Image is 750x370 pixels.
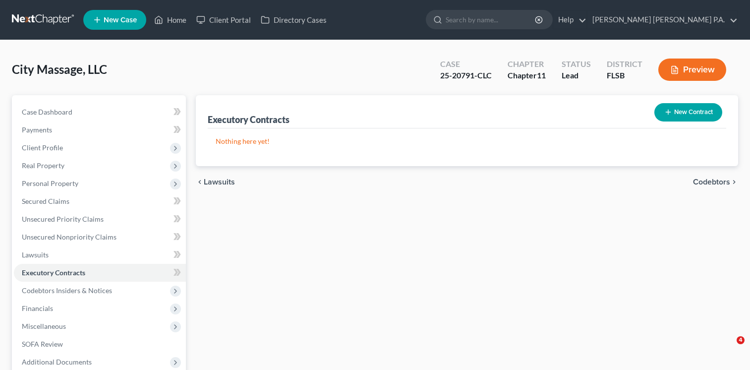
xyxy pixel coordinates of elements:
span: Lawsuits [22,250,49,259]
span: Real Property [22,161,64,170]
div: Lead [562,70,591,81]
button: New Contract [654,103,722,122]
a: Home [149,11,191,29]
div: Chapter [508,70,546,81]
input: Search by name... [446,10,536,29]
button: Codebtors chevron_right [693,178,738,186]
div: Status [562,59,591,70]
span: New Case [104,16,137,24]
div: Chapter [508,59,546,70]
span: 11 [537,70,546,80]
span: Payments [22,125,52,134]
span: Unsecured Nonpriority Claims [22,233,116,241]
a: Case Dashboard [14,103,186,121]
a: Payments [14,121,186,139]
iframe: Intercom live chat [716,336,740,360]
div: 25-20791-CLC [440,70,492,81]
div: District [607,59,642,70]
button: Preview [658,59,726,81]
span: Codebtors [693,178,730,186]
span: Secured Claims [22,197,69,205]
a: Lawsuits [14,246,186,264]
span: Personal Property [22,179,78,187]
span: Miscellaneous [22,322,66,330]
span: City Massage, LLC [12,62,107,76]
span: Case Dashboard [22,108,72,116]
button: chevron_left Lawsuits [196,178,235,186]
div: FLSB [607,70,642,81]
span: 4 [737,336,745,344]
a: Unsecured Nonpriority Claims [14,228,186,246]
i: chevron_left [196,178,204,186]
a: Unsecured Priority Claims [14,210,186,228]
span: SOFA Review [22,340,63,348]
div: Executory Contracts [208,114,289,125]
span: Additional Documents [22,358,92,366]
i: chevron_right [730,178,738,186]
span: Financials [22,304,53,312]
a: Secured Claims [14,192,186,210]
a: Directory Cases [256,11,332,29]
span: Executory Contracts [22,268,85,277]
a: SOFA Review [14,335,186,353]
span: Lawsuits [204,178,235,186]
p: Nothing here yet! [216,136,718,146]
a: Executory Contracts [14,264,186,282]
a: Help [553,11,586,29]
span: Codebtors Insiders & Notices [22,286,112,295]
a: [PERSON_NAME] [PERSON_NAME] P.A. [587,11,738,29]
span: Unsecured Priority Claims [22,215,104,223]
span: Client Profile [22,143,63,152]
div: Case [440,59,492,70]
a: Client Portal [191,11,256,29]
